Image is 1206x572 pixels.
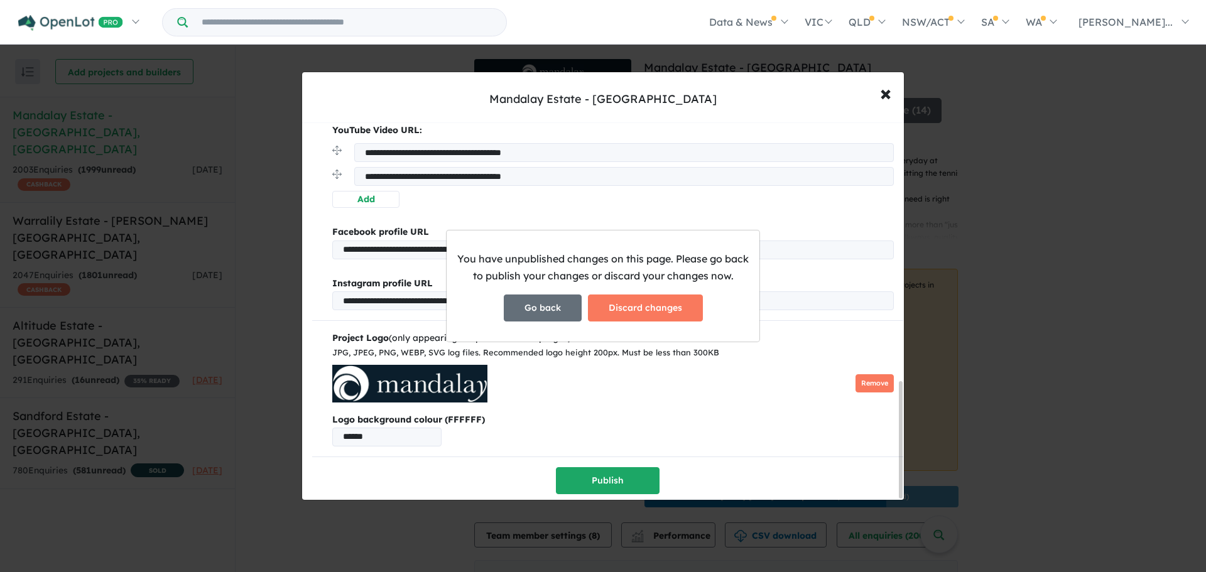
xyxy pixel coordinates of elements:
span: [PERSON_NAME]... [1078,16,1173,28]
p: You have unpublished changes on this page. Please go back to publish your changes or discard your... [457,251,749,284]
img: Openlot PRO Logo White [18,15,123,31]
input: Try estate name, suburb, builder or developer [190,9,504,36]
button: Go back [504,294,582,321]
button: Discard changes [588,294,703,321]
